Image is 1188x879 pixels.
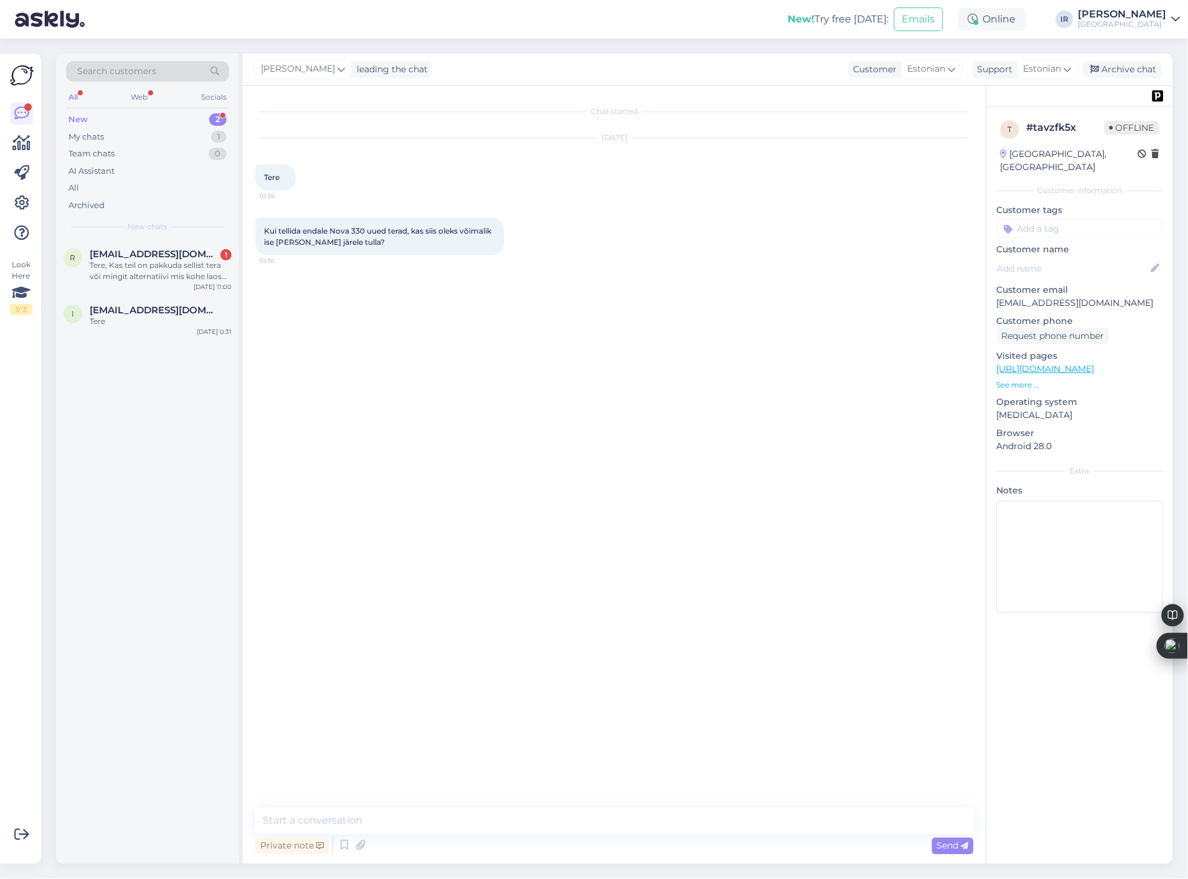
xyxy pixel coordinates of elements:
span: 10:36 [259,256,306,265]
span: Tere [264,173,280,182]
div: Chat started [255,106,974,117]
div: Tere, Kas teil on pakkuda sellist tera või mingit alternatiivi mis kohe laos olemas? [URL][DOMAIN... [90,260,232,282]
p: See more ... [997,379,1163,391]
div: Web [129,89,151,105]
div: Request phone number [997,328,1110,344]
p: [MEDICAL_DATA] [997,409,1163,422]
div: Private note [255,838,329,855]
p: Customer tags [997,204,1163,217]
b: New! [788,13,815,25]
input: Add a tag [997,219,1163,238]
div: [PERSON_NAME] [1078,9,1167,19]
span: t [1008,125,1012,134]
div: [GEOGRAPHIC_DATA] [1078,19,1167,29]
span: Risto@vesimentor.ee [90,249,219,260]
p: [EMAIL_ADDRESS][DOMAIN_NAME] [997,297,1163,310]
div: 0 [209,148,227,160]
div: 1 / 3 [10,304,32,315]
div: [DATE] [255,132,974,143]
div: Support [973,63,1013,76]
span: New chats [128,221,167,232]
div: [DATE] 11:00 [194,282,232,292]
div: Look Here [10,259,32,315]
p: Notes [997,484,1163,497]
div: 1 [211,131,227,143]
div: Tere [90,316,232,327]
span: Estonian [908,62,946,76]
span: [PERSON_NAME] [261,62,335,76]
img: pd [1153,90,1164,102]
div: 2 [209,113,227,126]
a: [URL][DOMAIN_NAME] [997,363,1095,374]
a: [PERSON_NAME][GEOGRAPHIC_DATA] [1078,9,1181,29]
span: Send [937,840,969,852]
input: Add name [997,262,1149,275]
span: Search customers [77,65,156,78]
div: leading the chat [352,63,428,76]
p: Customer phone [997,315,1163,328]
div: 1 [220,249,232,260]
div: Team chats [68,148,115,160]
span: Offline [1105,121,1159,135]
img: Askly Logo [10,64,34,87]
span: Ingmar12345@gmail.com [90,305,219,316]
div: IR [1056,11,1073,28]
div: Try free [DATE]: [788,12,889,27]
span: I [72,309,74,318]
div: Archived [68,199,105,212]
span: Kui tellida endale Nova 330 uued terad, kas siis oleks võimalik ise [PERSON_NAME] järele tulla? [264,226,493,247]
div: Customer information [997,185,1163,196]
div: All [68,182,79,194]
div: Socials [199,89,229,105]
div: My chats [68,131,104,143]
p: Android 28.0 [997,440,1163,453]
div: New [68,113,88,126]
div: All [66,89,80,105]
button: Emails [894,7,943,31]
p: Visited pages [997,349,1163,363]
p: Customer name [997,243,1163,256]
p: Operating system [997,396,1163,409]
div: # tavzfk5x [1027,120,1105,135]
div: Online [958,8,1026,31]
p: Customer email [997,283,1163,297]
div: Extra [997,465,1163,477]
span: 10:36 [259,191,306,201]
span: Estonian [1024,62,1062,76]
div: AI Assistant [68,165,115,178]
div: Customer [849,63,897,76]
span: R [70,253,76,262]
div: [DATE] 0:31 [197,327,232,336]
div: [GEOGRAPHIC_DATA], [GEOGRAPHIC_DATA] [1001,148,1138,174]
div: Archive chat [1083,61,1162,78]
p: Browser [997,427,1163,440]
